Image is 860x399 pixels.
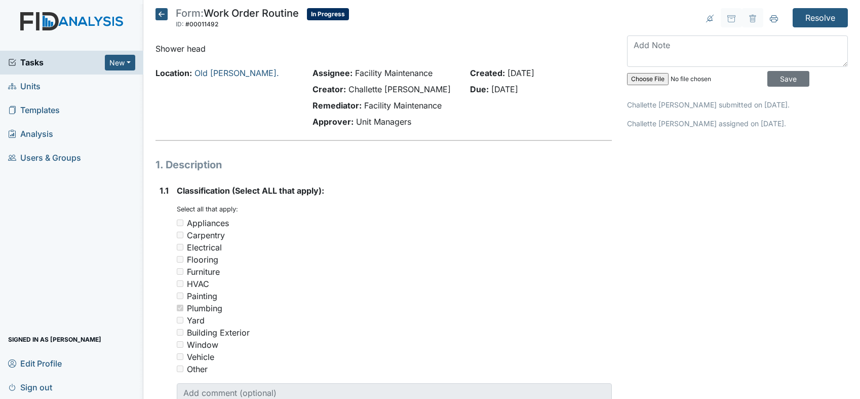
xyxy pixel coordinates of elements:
strong: Remediator: [312,100,362,111]
span: Challette [PERSON_NAME] [348,84,451,94]
span: [DATE] [491,84,518,94]
span: Edit Profile [8,355,62,371]
strong: Approver: [312,117,354,127]
strong: Created: [470,68,505,78]
div: Appliances [187,217,229,229]
span: ID: [176,20,184,28]
h1: 1. Description [155,157,612,172]
div: Painting [187,290,217,302]
strong: Creator: [312,84,346,94]
input: Vehicle [177,353,183,360]
span: Facility Maintenance [364,100,442,111]
input: HVAC [177,280,183,287]
span: Facility Maintenance [355,68,433,78]
input: Electrical [177,244,183,250]
span: Users & Groups [8,150,81,166]
a: Old [PERSON_NAME]. [194,68,279,78]
p: Challette [PERSON_NAME] submitted on [DATE]. [627,99,848,110]
small: Select all that apply: [177,205,238,213]
button: New [105,55,135,70]
span: Analysis [8,126,53,142]
div: Flooring [187,253,218,266]
span: Signed in as [PERSON_NAME] [8,332,101,347]
div: Vehicle [187,351,214,363]
input: Yard [177,317,183,323]
input: Window [177,341,183,348]
input: Painting [177,293,183,299]
input: Carpentry [177,232,183,238]
span: Unit Managers [356,117,411,127]
label: 1.1 [160,185,169,197]
p: Challette [PERSON_NAME] assigned on [DATE]. [627,118,848,129]
input: Furniture [177,268,183,275]
span: Sign out [8,379,52,395]
div: Work Order Routine [176,8,299,30]
input: Plumbing [177,305,183,311]
strong: Assignee: [312,68,353,78]
span: Units [8,79,41,94]
div: Other [187,363,208,375]
input: Building Exterior [177,329,183,336]
input: Appliances [177,220,183,226]
span: Form: [176,7,204,19]
a: Tasks [8,56,105,68]
span: #00011492 [185,20,218,28]
input: Resolve [793,8,848,27]
span: Classification (Select ALL that apply): [177,186,324,196]
strong: Location: [155,68,192,78]
p: Shower head [155,43,612,55]
div: HVAC [187,278,209,290]
div: Yard [187,314,205,327]
div: Electrical [187,241,222,253]
input: Flooring [177,256,183,263]
span: [DATE] [507,68,534,78]
div: Carpentry [187,229,225,241]
span: Templates [8,102,60,118]
span: In Progress [307,8,349,20]
div: Building Exterior [187,327,250,339]
div: Window [187,339,218,351]
strong: Due: [470,84,489,94]
input: Save [767,71,809,87]
div: Plumbing [187,302,222,314]
div: Furniture [187,266,220,278]
input: Other [177,366,183,372]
